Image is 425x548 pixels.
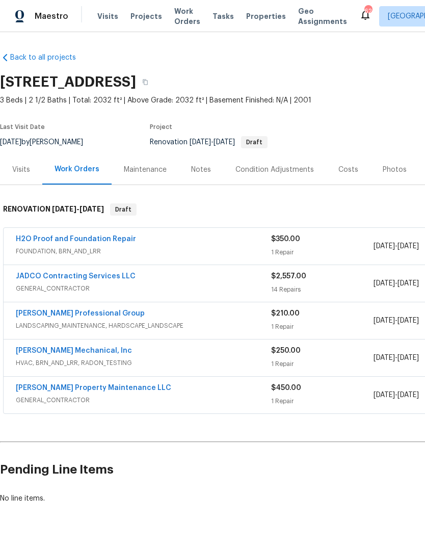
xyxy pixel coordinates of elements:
span: GENERAL_CONTRACTOR [16,283,271,294]
span: Renovation [150,139,268,146]
span: [DATE] [374,354,395,361]
span: [DATE] [397,280,419,287]
span: [DATE] [374,392,395,399]
span: HVAC, BRN_AND_LRR, RADON_TESTING [16,358,271,368]
div: 1 Repair [271,396,373,406]
span: GENERAL_CONTRACTOR [16,395,271,405]
span: [DATE] [397,317,419,324]
span: $250.00 [271,347,301,354]
div: 14 Repairs [271,284,373,295]
div: Costs [338,165,358,175]
span: [DATE] [397,354,419,361]
span: Tasks [213,13,234,20]
span: $350.00 [271,236,300,243]
span: [DATE] [79,205,104,213]
div: 1 Repair [271,247,373,257]
div: Visits [12,165,30,175]
a: [PERSON_NAME] Property Maintenance LLC [16,384,171,392]
span: Work Orders [174,6,200,27]
span: $210.00 [271,310,300,317]
span: - [374,353,419,363]
a: [PERSON_NAME] Mechanical, Inc [16,347,132,354]
span: [DATE] [214,139,235,146]
h6: RENOVATION [3,203,104,216]
span: - [374,390,419,400]
span: Project [150,124,172,130]
span: Draft [111,204,136,215]
span: - [52,205,104,213]
span: Maestro [35,11,68,21]
div: Photos [383,165,407,175]
span: [DATE] [374,317,395,324]
a: JADCO Contracting Services LLC [16,273,136,280]
span: [DATE] [397,392,419,399]
span: [DATE] [52,205,76,213]
span: - [374,316,419,326]
span: [DATE] [397,243,419,250]
span: Draft [242,139,267,145]
span: [DATE] [374,243,395,250]
div: 62 [364,6,371,16]
span: Projects [130,11,162,21]
span: Geo Assignments [298,6,347,27]
span: - [374,278,419,289]
span: LANDSCAPING_MAINTENANCE, HARDSCAPE_LANDSCAPE [16,321,271,331]
span: Visits [97,11,118,21]
span: - [190,139,235,146]
a: H2O Proof and Foundation Repair [16,236,136,243]
span: $450.00 [271,384,301,392]
span: Properties [246,11,286,21]
span: FOUNDATION, BRN_AND_LRR [16,246,271,256]
div: Maintenance [124,165,167,175]
div: Work Orders [55,164,99,174]
div: Notes [191,165,211,175]
span: $2,557.00 [271,273,306,280]
button: Copy Address [136,73,154,91]
span: - [374,241,419,251]
div: Condition Adjustments [235,165,314,175]
span: [DATE] [374,280,395,287]
a: [PERSON_NAME] Professional Group [16,310,145,317]
div: 1 Repair [271,322,373,332]
span: [DATE] [190,139,211,146]
div: 1 Repair [271,359,373,369]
